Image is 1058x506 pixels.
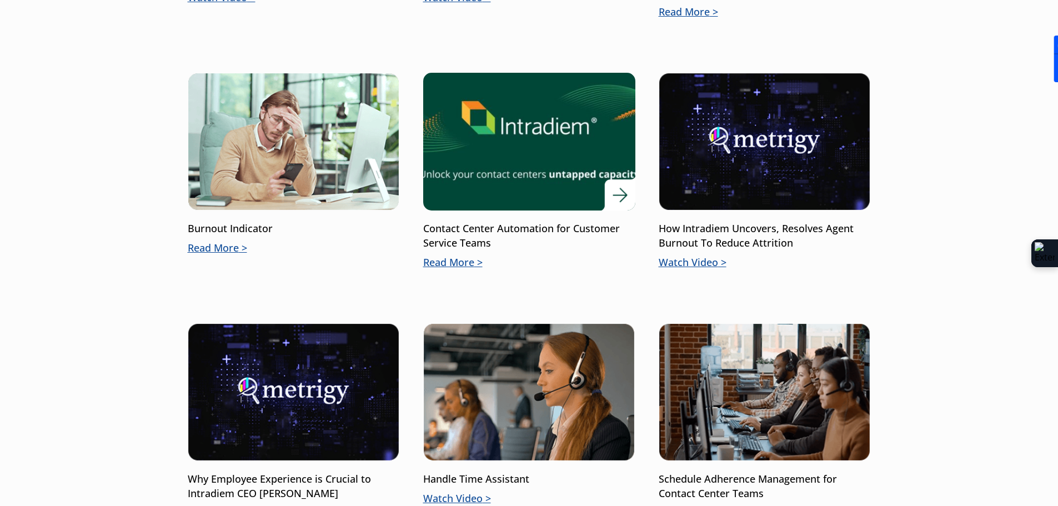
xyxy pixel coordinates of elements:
p: Schedule Adherence Management for Contact Center Teams [659,472,871,501]
p: Read More [659,5,871,19]
p: Watch Video [423,492,635,506]
p: Burnout Indicator [188,222,400,236]
a: explainer video thumbnailContact Center Automation for Customer Service TeamsRead More [423,73,635,270]
p: Handle Time Assistant [423,472,635,487]
p: Contact Center Automation for Customer Service Teams [423,222,635,251]
p: How Intradiem Uncovers, Resolves Agent Burnout To Reduce Attrition [659,222,871,251]
a: Burnout IndicatorRead More [188,73,400,255]
p: Why Employee Experience is Crucial to Intradiem CEO [PERSON_NAME] [188,472,400,501]
img: Extension Icon [1035,242,1055,264]
a: Handle Time AssistantWatch Video [423,323,635,506]
a: How Intradiem Uncovers, Resolves Agent Burnout To Reduce AttritionWatch Video [659,73,871,270]
p: Watch Video [659,255,871,270]
img: explainer video thumbnail [402,59,656,224]
p: Read More [188,241,400,255]
p: Read More [423,255,635,270]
